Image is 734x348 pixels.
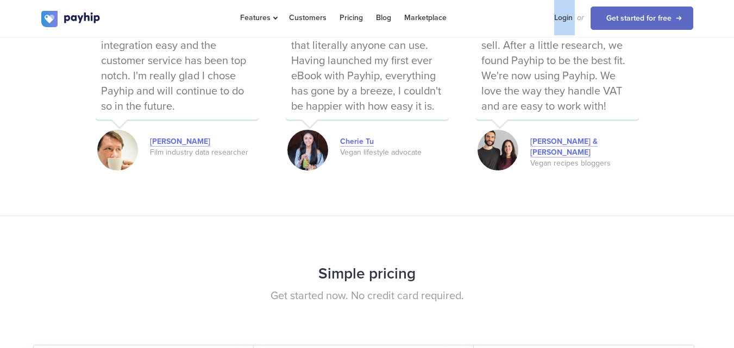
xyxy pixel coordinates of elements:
[287,130,328,170] img: 1.jpg
[286,5,449,119] p: I absolutely love Payhip, it's such a user-friendly platform that literally anyone can use. Havin...
[150,147,259,158] div: Film industry data researcher
[478,130,518,170] img: 3-optimised.png
[340,137,374,147] a: Cherie Tu
[150,137,210,147] a: [PERSON_NAME]
[97,130,138,170] img: 2.jpg
[41,11,101,27] img: logo.svg
[41,260,693,288] h2: Simple pricing
[41,288,693,304] p: Get started now. No credit card required.
[530,158,639,169] div: Vegan recipes bloggers
[340,147,449,158] div: Vegan lifestyle advocate
[476,5,639,119] p: We needed a company that handled VAT of the eBooks we sell. After a little research, we found Pay...
[96,5,259,119] p: Payhip is fantastic. The interface is simple, the integration easy and the customer service has b...
[240,13,276,22] span: Features
[530,137,598,157] a: [PERSON_NAME] & [PERSON_NAME]
[591,7,693,30] a: Get started for free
